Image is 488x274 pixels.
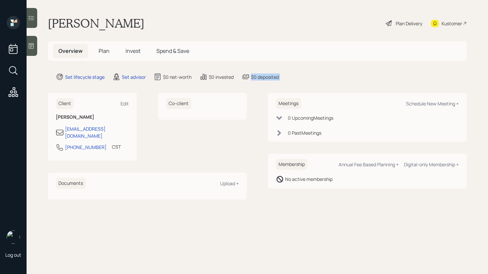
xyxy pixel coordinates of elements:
[209,73,234,80] div: $0 invested
[56,178,86,189] h6: Documents
[112,143,121,150] div: CST
[58,47,83,55] span: Overview
[122,73,146,80] div: Set advisor
[396,20,422,27] div: Plan Delivery
[285,176,333,183] div: No active membership
[339,161,399,168] div: Annual Fee Based Planning +
[48,16,144,31] h1: [PERSON_NAME]
[404,161,459,168] div: Digital-only Membership +
[288,114,333,121] div: 0 Upcoming Meeting s
[166,98,191,109] h6: Co-client
[65,73,105,80] div: Set lifecycle stage
[442,20,462,27] div: Kustomer
[163,73,192,80] div: $0 net-worth
[56,114,129,120] h6: [PERSON_NAME]
[220,180,239,187] div: Upload +
[121,100,129,107] div: Edit
[5,252,21,258] div: Log out
[56,98,74,109] h6: Client
[156,47,189,55] span: Spend & Save
[65,125,129,139] div: [EMAIL_ADDRESS][DOMAIN_NAME]
[406,100,459,107] div: Schedule New Meeting +
[251,73,279,80] div: $0 deposited
[7,230,20,244] img: retirable_logo.png
[288,129,321,136] div: 0 Past Meeting s
[125,47,140,55] span: Invest
[65,144,107,151] div: [PHONE_NUMBER]
[99,47,110,55] span: Plan
[276,159,307,170] h6: Membership
[276,98,301,109] h6: Meetings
